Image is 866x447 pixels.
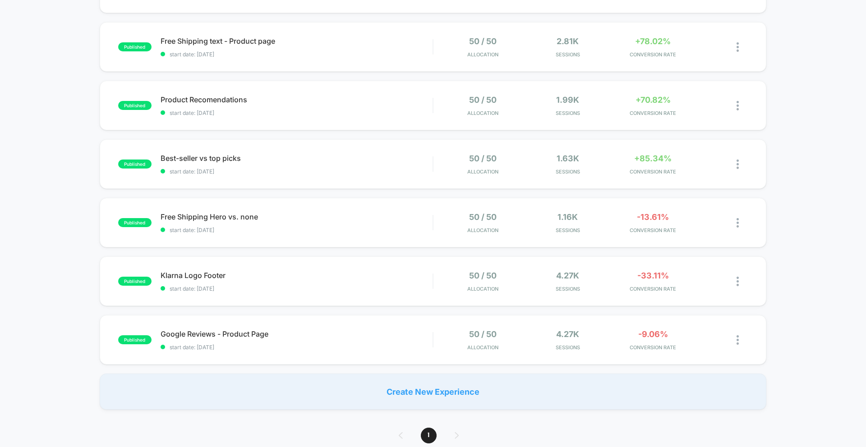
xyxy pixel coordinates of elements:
span: CONVERSION RATE [613,169,693,175]
span: Sessions [528,169,608,175]
span: CONVERSION RATE [613,227,693,233]
span: Klarna Logo Footer [161,271,433,280]
span: 50 / 50 [469,329,497,339]
span: CONVERSION RATE [613,286,693,292]
img: close [737,160,739,169]
span: 1.99k [556,95,579,105]
span: Allocation [467,344,498,351]
span: published [118,42,152,51]
span: Free Shipping text - Product page [161,36,433,46]
span: Sessions [528,227,608,233]
span: 50 / 50 [469,212,497,222]
span: published [118,335,152,344]
span: CONVERSION RATE [613,344,693,351]
input: Seek [7,217,437,226]
img: close [737,277,739,286]
div: Create New Experience [100,374,766,410]
span: -9.06% [638,329,668,339]
span: published [118,101,152,110]
span: start date: [DATE] [161,344,433,351]
span: Allocation [467,51,498,58]
div: Current time [313,232,334,242]
span: Allocation [467,227,498,233]
input: Volume [377,233,404,241]
span: +78.02% [635,36,671,46]
span: Sessions [528,51,608,58]
button: Play, NEW DEMO 2025-VEED.mp4 [5,229,19,244]
span: 1 [421,428,437,443]
span: 2.81k [557,36,579,46]
span: Free Shipping Hero vs. none [161,212,433,221]
span: Google Reviews - Product Page [161,329,433,338]
span: published [118,160,152,169]
span: CONVERSION RATE [613,110,693,116]
span: -13.61% [637,212,669,222]
span: start date: [DATE] [161,227,433,233]
img: close [737,218,739,228]
span: Sessions [528,110,608,116]
span: 50 / 50 [469,154,497,163]
span: Product Recomendations [161,95,433,104]
span: 50 / 50 [469,271,497,280]
span: 50 / 50 [469,95,497,105]
span: published [118,277,152,286]
div: Duration [335,232,359,242]
span: start date: [DATE] [161,285,433,292]
span: 1.63k [557,154,579,163]
img: close [737,42,739,52]
span: published [118,218,152,227]
span: start date: [DATE] [161,168,433,175]
span: start date: [DATE] [161,51,433,58]
span: Allocation [467,110,498,116]
span: Allocation [467,169,498,175]
img: close [737,101,739,110]
span: Sessions [528,344,608,351]
span: +85.34% [634,154,672,163]
img: close [737,335,739,345]
span: start date: [DATE] [161,109,433,116]
span: -33.11% [637,271,669,280]
span: 4.27k [556,329,579,339]
span: 4.27k [556,271,579,280]
span: Best-seller vs top picks [161,154,433,163]
span: +70.82% [636,95,671,105]
button: Play, NEW DEMO 2025-VEED.mp4 [210,114,232,135]
span: Sessions [528,286,608,292]
span: Allocation [467,286,498,292]
span: CONVERSION RATE [613,51,693,58]
span: 50 / 50 [469,36,497,46]
span: 1.16k [557,212,578,222]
